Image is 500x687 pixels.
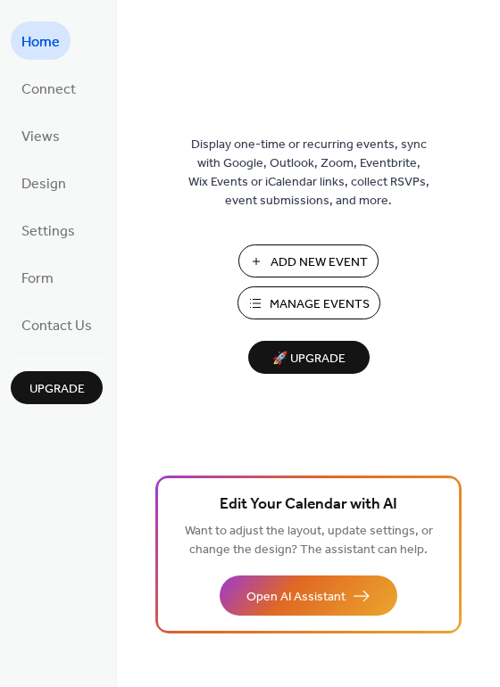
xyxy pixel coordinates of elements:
[248,341,370,374] button: 🚀 Upgrade
[21,218,75,245] span: Settings
[220,492,397,517] span: Edit Your Calendar with AI
[11,163,77,202] a: Design
[220,575,397,616] button: Open AI Assistant
[11,21,71,60] a: Home
[29,380,85,399] span: Upgrade
[21,170,66,198] span: Design
[21,123,60,151] span: Views
[11,371,103,404] button: Upgrade
[259,347,359,371] span: 🚀 Upgrade
[246,588,346,607] span: Open AI Assistant
[270,295,370,314] span: Manage Events
[188,136,429,211] span: Display one-time or recurring events, sync with Google, Outlook, Zoom, Eventbrite, Wix Events or ...
[11,69,87,107] a: Connect
[271,253,368,272] span: Add New Event
[237,286,380,319] button: Manage Events
[185,519,433,562] span: Want to adjust the layout, update settings, or change the design? The assistant can help.
[11,116,71,154] a: Views
[21,29,60,56] span: Home
[21,76,76,103] span: Connect
[11,211,86,249] a: Settings
[21,265,54,293] span: Form
[238,244,379,277] button: Add New Event
[11,305,103,343] a: Contact Us
[11,258,64,296] a: Form
[21,312,92,340] span: Contact Us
